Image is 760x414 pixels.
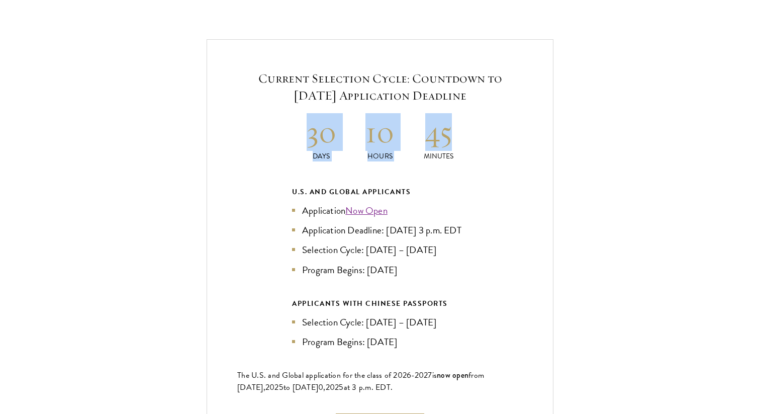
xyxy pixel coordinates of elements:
[409,151,468,161] p: Minutes
[345,203,388,218] a: Now Open
[432,369,437,381] span: is
[292,315,468,329] li: Selection Cycle: [DATE] – [DATE]
[279,381,283,393] span: 5
[292,263,468,277] li: Program Begins: [DATE]
[326,381,339,393] span: 202
[344,381,393,393] span: at 3 p.m. EDT.
[437,369,468,381] span: now open
[283,381,318,393] span: to [DATE]
[409,113,468,151] h2: 45
[292,335,468,349] li: Program Begins: [DATE]
[428,369,432,381] span: 7
[292,113,351,151] h2: 30
[292,297,468,310] div: APPLICANTS WITH CHINESE PASSPORTS
[292,203,468,218] li: Application
[351,113,410,151] h2: 10
[237,70,523,104] h5: Current Selection Cycle: Countdown to [DATE] Application Deadline
[292,151,351,161] p: Days
[292,186,468,198] div: U.S. and Global Applicants
[318,381,323,393] span: 0
[339,381,343,393] span: 5
[237,369,484,393] span: from [DATE],
[292,242,468,257] li: Selection Cycle: [DATE] – [DATE]
[292,223,468,237] li: Application Deadline: [DATE] 3 p.m. EDT
[237,369,407,381] span: The U.S. and Global application for the class of 202
[407,369,411,381] span: 6
[411,369,428,381] span: -202
[323,381,325,393] span: ,
[351,151,410,161] p: Hours
[265,381,279,393] span: 202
